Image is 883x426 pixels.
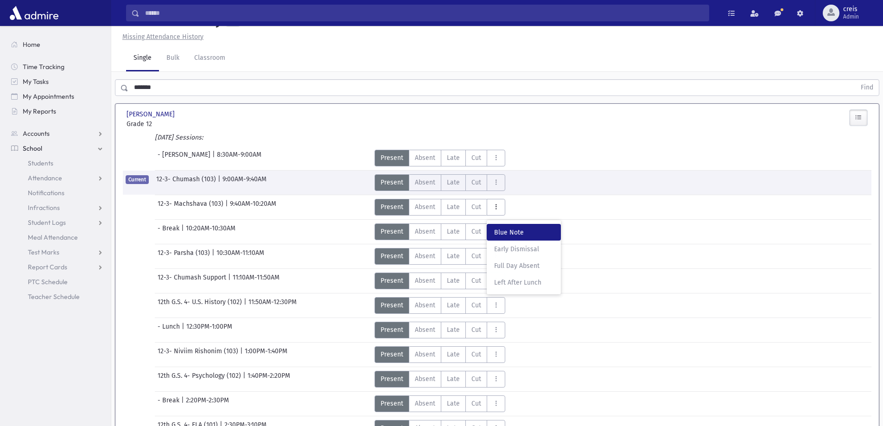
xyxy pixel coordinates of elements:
a: Bulk [159,45,187,71]
span: Early Dismissal [494,244,553,254]
span: [PERSON_NAME] [127,109,177,119]
a: School [4,141,111,156]
span: 2:20PM-2:30PM [186,395,229,412]
span: Present [381,178,403,187]
span: | [181,223,186,240]
a: Notifications [4,185,111,200]
span: Time Tracking [23,63,64,71]
div: AttTypes [375,273,505,289]
span: | [228,273,233,289]
span: Cut [471,227,481,236]
a: Accounts [4,126,111,141]
span: Present [381,276,403,286]
div: AttTypes [375,174,505,191]
div: AttTypes [375,223,505,240]
span: My Tasks [23,77,49,86]
span: Absent [415,374,435,384]
span: Late [447,325,460,335]
span: Late [447,399,460,408]
span: Cut [471,325,481,335]
span: Report Cards [28,263,67,271]
span: 12th G.S. 4- Psychology (102) [158,371,243,388]
a: My Reports [4,104,111,119]
span: Cut [471,350,481,359]
span: 1:40PM-2:20PM [248,371,290,388]
span: Present [381,350,403,359]
span: | [181,395,186,412]
a: Student Logs [4,215,111,230]
span: Accounts [23,129,50,138]
span: 1:00PM-1:40PM [245,346,287,363]
span: Absent [415,300,435,310]
span: Absent [415,276,435,286]
span: Present [381,399,403,408]
span: Grade 12 [127,119,242,129]
a: Meal Attendance [4,230,111,245]
span: Absent [415,251,435,261]
span: Cut [471,374,481,384]
span: Absent [415,178,435,187]
a: My Appointments [4,89,111,104]
span: Present [381,374,403,384]
span: - [PERSON_NAME] [158,150,212,166]
span: | [218,174,222,191]
span: Cut [471,300,481,310]
span: Left After Lunch [494,278,553,287]
span: Present [381,202,403,212]
span: Late [447,374,460,384]
span: 9:40AM-10:20AM [230,199,276,216]
div: AttTypes [375,346,505,363]
input: Search [140,5,709,21]
a: Infractions [4,200,111,215]
div: AttTypes [375,248,505,265]
span: Late [447,300,460,310]
span: creis [843,6,859,13]
span: - Lunch [158,322,182,338]
span: 12th G.S. 4- U.S. History (102) [158,297,244,314]
div: AttTypes [375,322,505,338]
span: Attendance [28,174,62,182]
a: Single [126,45,159,71]
span: Present [381,251,403,261]
span: | [240,346,245,363]
span: Test Marks [28,248,59,256]
span: Student Logs [28,218,66,227]
span: Students [28,159,53,167]
span: Full Day Absent [494,261,553,271]
span: 10:20AM-10:30AM [186,223,235,240]
span: Cut [471,399,481,408]
span: | [212,150,217,166]
span: Present [381,153,403,163]
span: Teacher Schedule [28,292,80,301]
img: AdmirePro [7,4,61,22]
i: [DATE] Sessions: [155,134,203,141]
span: Absent [415,202,435,212]
a: My Tasks [4,74,111,89]
span: | [243,371,248,388]
span: | [182,322,186,338]
a: Report Cards [4,260,111,274]
span: Cut [471,276,481,286]
span: Late [447,276,460,286]
u: Missing Attendance History [122,33,203,41]
span: My Reports [23,107,56,115]
span: Late [447,350,460,359]
div: AttTypes [375,297,505,314]
span: Present [381,300,403,310]
a: Home [4,37,111,52]
span: 9:00AM-9:40AM [222,174,267,191]
span: Cut [471,153,481,163]
a: Test Marks [4,245,111,260]
span: Absent [415,325,435,335]
span: 12-3- Chumash Support [158,273,228,289]
span: Admin [843,13,859,20]
a: Missing Attendance History [119,33,203,41]
span: - Break [158,395,181,412]
span: Late [447,153,460,163]
span: Late [447,227,460,236]
span: | [244,297,248,314]
div: AttTypes [375,199,505,216]
span: Absent [415,350,435,359]
span: Late [447,178,460,187]
span: 12-3- Chumash (103) [156,174,218,191]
